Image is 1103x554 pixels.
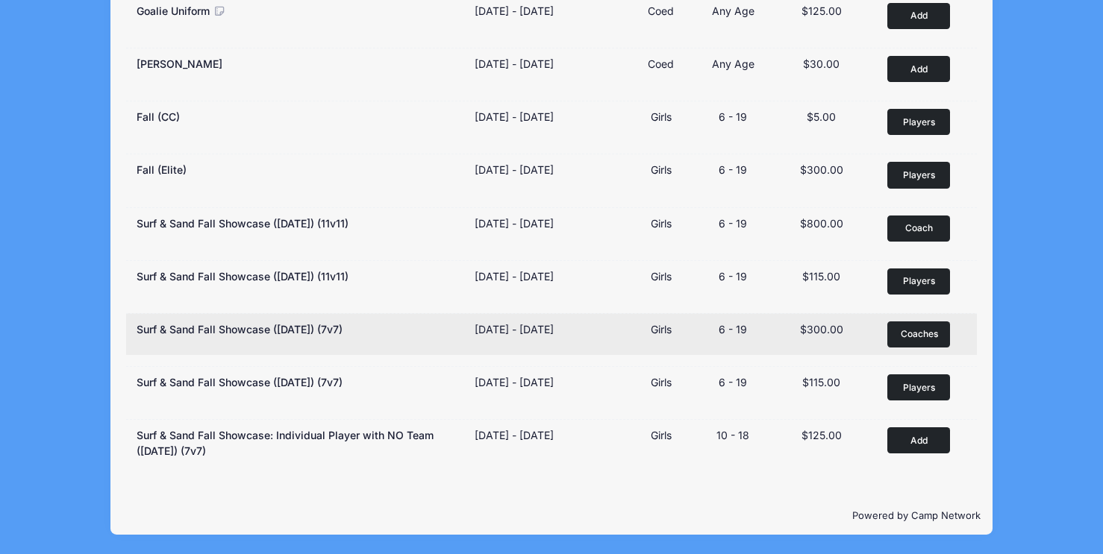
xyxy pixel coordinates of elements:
[903,274,935,288] span: Players
[887,374,950,400] button: Players
[887,321,950,347] button: Coaches
[802,376,840,388] span: $115.00
[887,268,950,295] button: Players
[651,429,672,441] span: Girls
[475,56,554,72] div: [DATE] - [DATE]
[651,270,672,283] span: Girls
[137,163,187,176] span: Fall (Elite)
[475,3,554,19] div: [DATE] - [DATE]
[475,427,554,443] div: [DATE] - [DATE]
[903,116,935,129] span: Players
[719,270,747,283] span: 6 - 19
[648,4,674,17] span: Coed
[122,509,980,523] p: Powered by Camp Network
[137,429,434,457] span: Surf & Sand Fall Showcase: Individual Player with NO Team ([DATE]) (7v7)
[137,110,180,123] span: Fall (CC)
[475,162,554,177] div: [DATE] - [DATE]
[712,57,754,70] span: Any Age
[475,374,554,390] div: [DATE] - [DATE]
[651,376,672,388] span: Girls
[137,4,210,17] span: Goalie Uniform
[719,163,747,176] span: 6 - 19
[719,323,747,336] span: 6 - 19
[802,4,842,17] span: $125.00
[475,268,554,284] div: [DATE] - [DATE]
[803,57,840,70] span: $30.00
[800,163,843,176] span: $300.00
[651,323,672,336] span: Girls
[905,222,933,233] span: Coach
[651,163,672,176] span: Girls
[887,427,950,453] button: Add
[887,3,950,29] button: Add
[137,217,349,230] span: Surf & Sand Fall Showcase ([DATE]) (11v11)
[475,109,554,125] div: [DATE] - [DATE]
[903,169,935,182] span: Players
[800,217,843,230] span: $800.00
[137,270,349,283] span: Surf & Sand Fall Showcase ([DATE]) (11v11)
[887,162,950,188] button: Players
[475,321,554,337] div: [DATE] - [DATE]
[807,110,836,123] span: $5.00
[651,217,672,230] span: Girls
[719,110,747,123] span: 6 - 19
[137,57,222,70] span: [PERSON_NAME]
[887,215,950,242] button: Coach
[137,376,343,388] span: Surf & Sand Fall Showcase ([DATE]) (7v7)
[800,323,843,336] span: $300.00
[903,381,935,394] span: Players
[887,56,950,82] button: Add
[648,57,674,70] span: Coed
[651,110,672,123] span: Girls
[802,270,840,283] span: $115.00
[901,327,938,341] span: Coaches
[719,376,747,388] span: 6 - 19
[475,215,554,231] div: [DATE] - [DATE]
[137,323,343,336] span: Surf & Sand Fall Showcase ([DATE]) (7v7)
[719,217,747,230] span: 6 - 19
[712,4,754,17] span: Any Age
[887,109,950,135] button: Players
[802,429,842,441] span: $125.00
[716,429,749,441] span: 10 - 18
